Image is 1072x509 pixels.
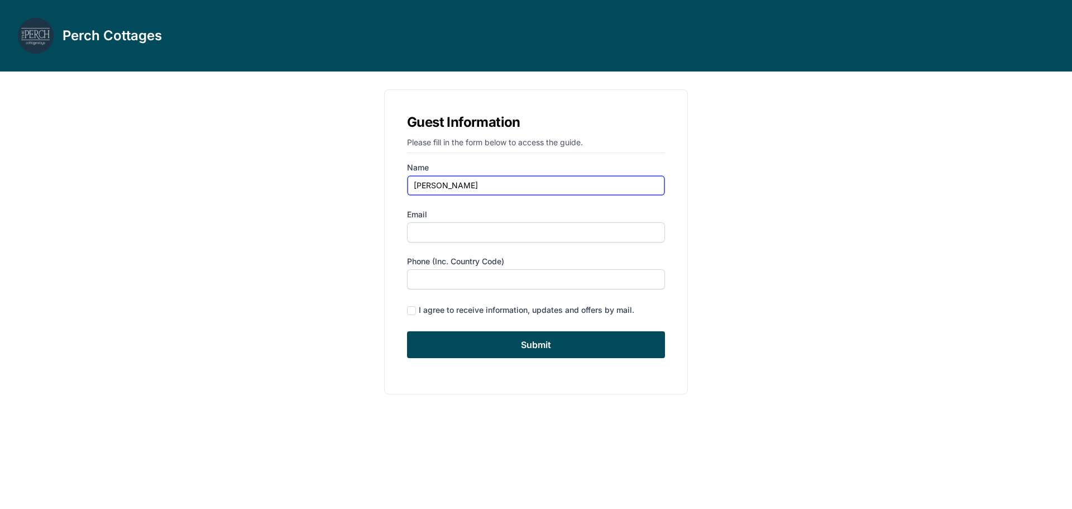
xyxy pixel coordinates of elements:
[419,305,634,316] div: I agree to receive information, updates and offers by mail.
[407,112,665,132] h1: Guest Information
[407,162,665,173] label: Name
[63,27,162,45] h3: Perch Cottages
[407,209,665,220] label: Email
[18,18,162,54] a: Perch Cottages
[18,18,54,54] img: lbscve6jyqy4usxktyb5b1icebv1
[407,137,665,153] p: Please fill in the form below to access the guide.
[407,331,665,358] input: Submit
[407,256,665,267] label: Phone (inc. country code)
